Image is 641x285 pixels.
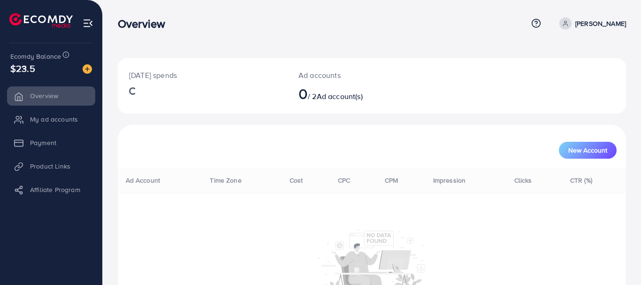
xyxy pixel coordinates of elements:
[10,62,35,75] span: $23.5
[10,52,61,61] span: Ecomdy Balance
[83,64,92,74] img: image
[83,18,93,29] img: menu
[298,69,403,81] p: Ad accounts
[129,69,276,81] p: [DATE] spends
[9,13,73,28] img: logo
[118,17,173,31] h3: Overview
[575,18,626,29] p: [PERSON_NAME]
[568,147,607,154] span: New Account
[559,142,617,159] button: New Account
[317,91,363,101] span: Ad account(s)
[298,83,308,104] span: 0
[556,17,626,30] a: [PERSON_NAME]
[298,85,403,102] h2: / 2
